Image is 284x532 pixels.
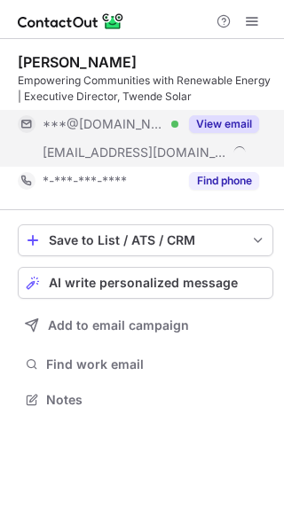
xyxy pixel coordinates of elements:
button: save-profile-one-click [18,224,273,256]
button: Reveal Button [189,115,259,133]
button: Notes [18,387,273,412]
button: Reveal Button [189,172,259,190]
span: [EMAIL_ADDRESS][DOMAIN_NAME] [43,145,227,160]
button: AI write personalized message [18,267,273,299]
span: Notes [46,392,266,408]
img: ContactOut v5.3.10 [18,11,124,32]
button: Add to email campaign [18,309,273,341]
div: [PERSON_NAME] [18,53,137,71]
span: Find work email [46,356,266,372]
span: ***@[DOMAIN_NAME] [43,116,165,132]
div: Save to List / ATS / CRM [49,233,242,247]
button: Find work email [18,352,273,377]
span: Add to email campaign [48,318,189,332]
div: Empowering Communities with Renewable Energy | Executive Director, Twende Solar [18,73,273,105]
span: AI write personalized message [49,276,238,290]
